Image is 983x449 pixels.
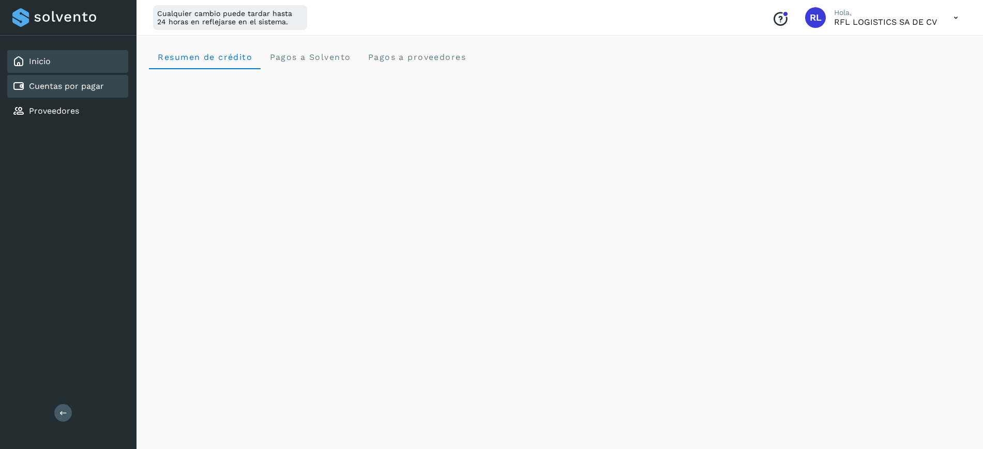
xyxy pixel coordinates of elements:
span: Pagos a proveedores [367,52,466,62]
div: Cualquier cambio puede tardar hasta 24 horas en reflejarse en el sistema. [153,5,307,30]
a: Proveedores [29,106,79,116]
div: Proveedores [7,100,128,122]
p: Hola, [834,8,937,17]
a: Cuentas por pagar [29,81,104,91]
a: Inicio [29,56,51,66]
span: Pagos a Solvento [269,52,351,62]
span: Resumen de crédito [157,52,252,62]
div: Inicio [7,50,128,73]
div: Cuentas por pagar [7,75,128,98]
p: RFL LOGISTICS SA DE CV [834,17,937,27]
